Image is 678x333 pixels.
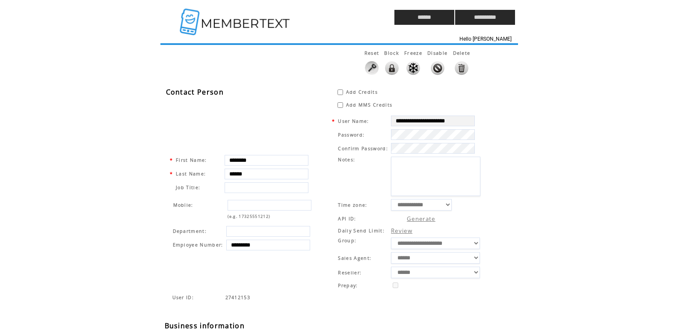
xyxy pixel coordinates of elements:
[365,61,379,75] img: Click to reset this user password
[176,184,200,190] span: Job Title:
[391,227,412,235] a: Review
[427,50,447,56] span: This feature will disable any activity. No credits, Landing Pages or Mobile Websites will work. T...
[338,202,367,208] span: Time zone:
[455,61,468,75] img: This feature will disable any activity and delete all data without a restore option.
[176,171,206,177] span: Last Name:
[404,50,422,56] span: This feature will Freeze any activity. No credits, Landing Pages or Mobile Websites will work. Th...
[166,87,224,97] span: Contact Person
[338,282,358,288] span: Prepay:
[173,202,193,208] span: Mobile:
[453,50,471,56] span: This feature will disable any activity and delete all data without a restore option.
[173,242,223,248] span: Employee Number:
[176,157,207,163] span: First Name:
[346,89,378,95] span: Add Credits
[338,238,356,244] span: Group:
[338,157,355,163] span: Notes:
[338,270,361,276] span: Reseller:
[172,294,194,300] span: Indicates the agent code for sign up page with sales agent or reseller tracking code
[385,61,399,75] img: This feature will lock the ability to login to the system. All activity will remain live such as ...
[364,50,379,56] span: Reset this user password
[228,214,271,219] span: (e.g. 17325551212)
[173,228,207,234] span: Department:
[225,294,251,300] span: Indicates the agent code for sign up page with sales agent or reseller tracking code
[431,61,444,75] img: This feature will disable any activity. No credits, Landing Pages or Mobile Websites will work. T...
[406,61,420,75] img: This feature will Freeze any activity. No credits, Landing Pages or Mobile Websites will work. Th...
[338,216,356,222] span: API ID:
[346,102,393,108] span: Add MMS Credits
[407,215,435,223] a: Generate
[459,36,512,42] span: Hello [PERSON_NAME]
[165,321,245,330] span: Business information
[384,50,399,56] span: This feature will lock the ability to login to the system. All activity will remain live such as ...
[338,118,369,124] span: User Name:
[338,228,385,234] span: Daily Send Limit:
[338,146,388,152] span: Confirm Password:
[338,255,371,261] span: Sales Agent:
[338,132,364,138] span: Password:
